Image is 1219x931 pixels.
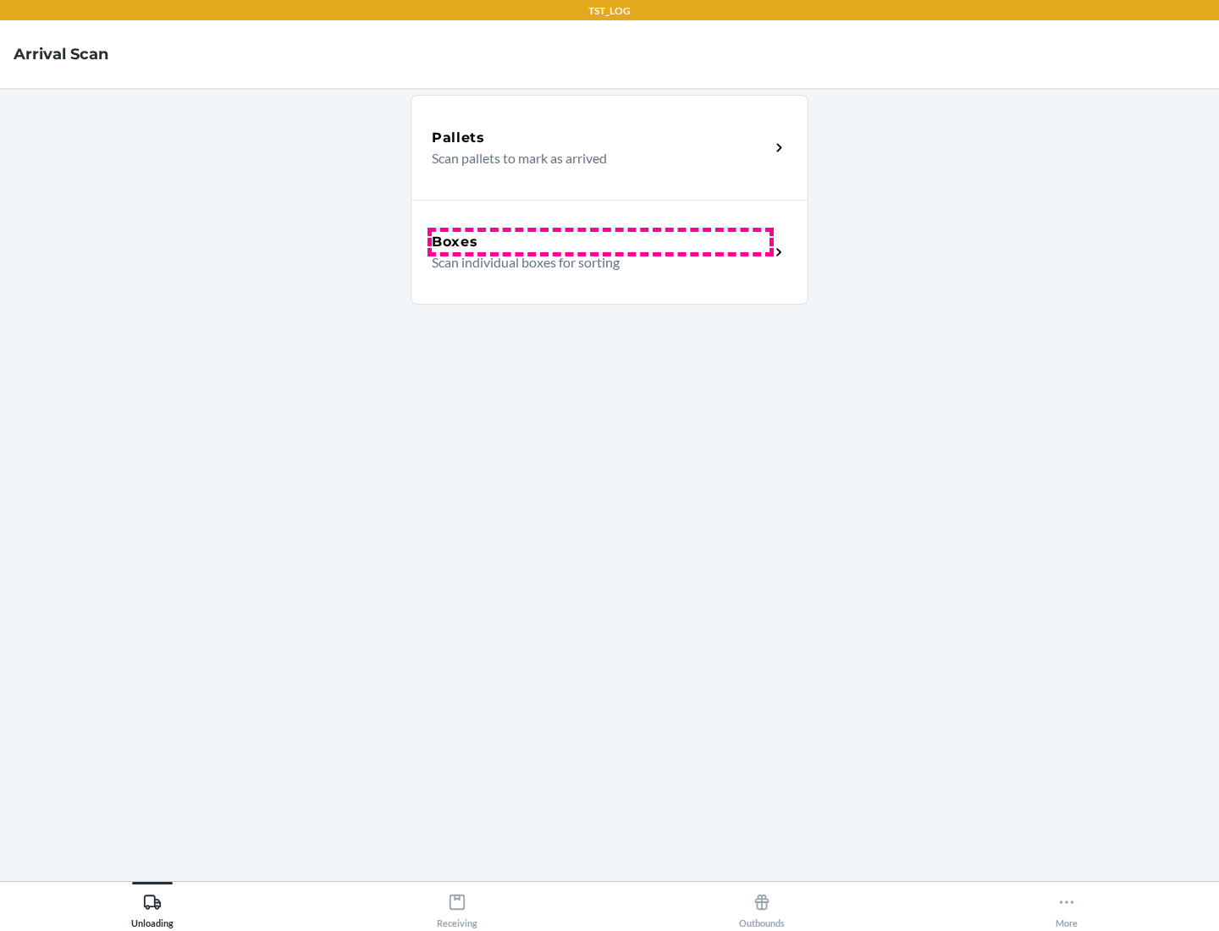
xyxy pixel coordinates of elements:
[739,886,785,928] div: Outbounds
[437,886,477,928] div: Receiving
[914,882,1219,928] button: More
[1056,886,1078,928] div: More
[411,95,808,200] a: PalletsScan pallets to mark as arrived
[432,128,485,148] h5: Pallets
[14,43,108,65] h4: Arrival Scan
[131,886,174,928] div: Unloading
[588,3,631,19] p: TST_LOG
[432,252,756,273] p: Scan individual boxes for sorting
[305,882,609,928] button: Receiving
[432,148,756,168] p: Scan pallets to mark as arrived
[411,200,808,305] a: BoxesScan individual boxes for sorting
[609,882,914,928] button: Outbounds
[432,232,478,252] h5: Boxes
